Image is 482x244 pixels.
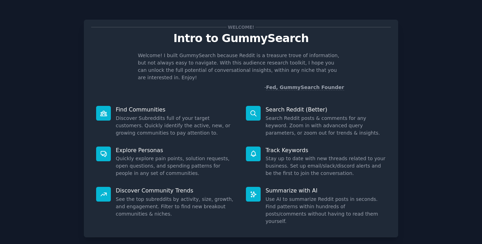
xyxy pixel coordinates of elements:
dd: Discover Subreddits full of your target customers. Quickly identify the active, new, or growing c... [116,115,236,137]
dd: Use AI to summarize Reddit posts in seconds. Find patterns within hundreds of posts/comments with... [266,196,386,225]
p: Welcome! I built GummySearch because Reddit is a treasure trove of information, but not always ea... [138,52,344,81]
p: Summarize with AI [266,187,386,194]
span: Welcome! [227,23,255,31]
a: Fed, GummySearch Founder [266,84,344,90]
p: Find Communities [116,106,236,113]
p: Track Keywords [266,147,386,154]
div: - [264,84,344,91]
p: Search Reddit (Better) [266,106,386,113]
p: Explore Personas [116,147,236,154]
dd: Search Reddit posts & comments for any keyword. Zoom in with advanced query parameters, or zoom o... [266,115,386,137]
dd: See the top subreddits by activity, size, growth, and engagement. Filter to find new breakout com... [116,196,236,218]
dd: Quickly explore pain points, solution requests, open questions, and spending patterns for people ... [116,155,236,177]
p: Intro to GummySearch [91,32,391,45]
p: Discover Community Trends [116,187,236,194]
dd: Stay up to date with new threads related to your business. Set up email/slack/discord alerts and ... [266,155,386,177]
